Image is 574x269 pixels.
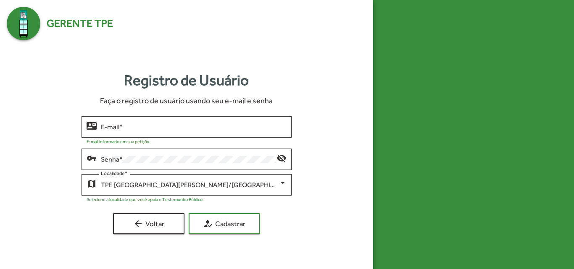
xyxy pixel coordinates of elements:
mat-icon: contact_mail [87,120,97,131]
button: Cadastrar [189,213,260,234]
span: Gerente TPE [47,16,113,31]
mat-icon: vpn_key [87,153,97,163]
img: Logo Gerente [7,7,40,40]
span: Faça o registro de usuário usando seu e-mail e senha [100,95,273,106]
mat-icon: arrow_back [133,219,143,229]
button: Voltar [113,213,184,234]
span: Voltar [121,216,177,231]
mat-icon: map [87,178,97,188]
mat-hint: Selecione a localidade que você apoia o Testemunho Público. [87,197,204,202]
mat-hint: E-mail informado em sua petição. [87,139,150,144]
strong: Registro de Usuário [124,69,249,91]
mat-icon: how_to_reg [203,219,213,229]
span: Cadastrar [196,216,253,231]
mat-icon: visibility_off [276,153,287,163]
span: TPE [GEOGRAPHIC_DATA][PERSON_NAME]/[GEOGRAPHIC_DATA] [101,181,296,189]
